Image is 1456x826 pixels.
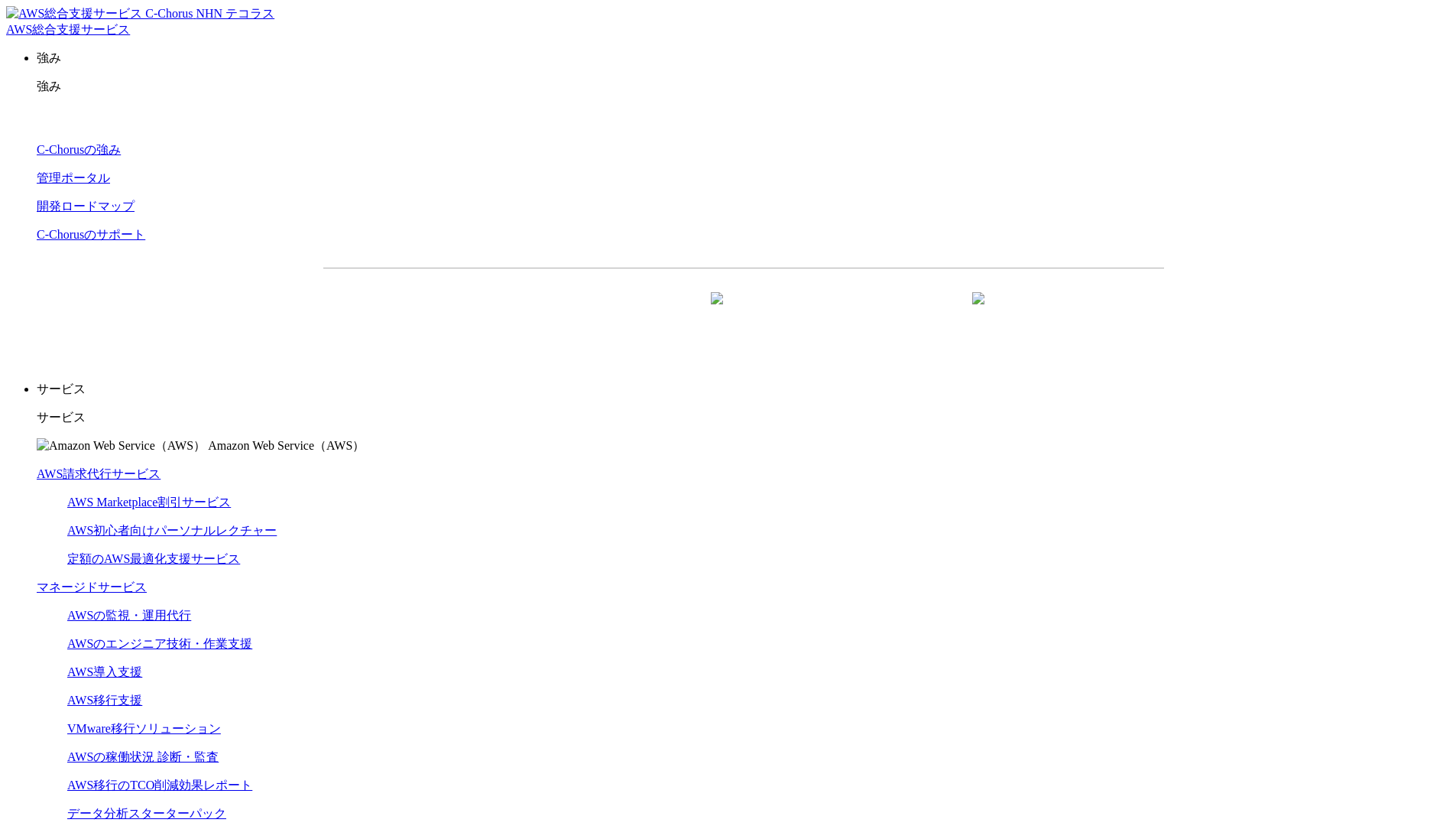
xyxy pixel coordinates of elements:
a: AWS初心者向けパーソナルレクチャー [67,524,277,537]
a: AWSのエンジニア技術・作業支援 [67,637,252,650]
p: サービス [37,382,1450,398]
span: Amazon Web Service（AWS） [208,439,365,452]
a: マネージドサービス [37,580,147,593]
p: 強み [37,79,1450,95]
a: データ分析スターターパック [67,807,226,820]
p: サービス [37,410,1450,426]
a: AWSの監視・運用代行 [67,609,191,622]
a: AWS移行のTCO削減効果レポート [67,779,252,792]
img: 矢印 [972,292,984,332]
a: 開発ロードマップ [37,200,135,213]
a: AWS導入支援 [67,665,142,678]
p: 強み [37,50,1450,67]
a: 定額のAWS最適化支援サービス [67,552,240,565]
a: 管理ポータル [37,171,110,184]
a: AWS移行支援 [67,694,142,707]
a: C-Chorusの強み [37,143,121,156]
a: まずは相談する [751,293,997,331]
a: C-Chorusのサポート [37,228,145,241]
a: 資料を請求する [490,293,736,331]
a: AWSの稼働状況 診断・監査 [67,750,219,763]
img: Amazon Web Service（AWS） [37,438,206,454]
a: AWS Marketplace割引サービス [67,496,231,509]
img: AWS総合支援サービス C-Chorus [6,6,193,22]
a: AWS請求代行サービス [37,467,161,480]
img: 矢印 [711,292,723,332]
a: VMware移行ソリューション [67,722,221,735]
a: AWS総合支援サービス C-Chorus NHN テコラスAWS総合支援サービス [6,7,274,36]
